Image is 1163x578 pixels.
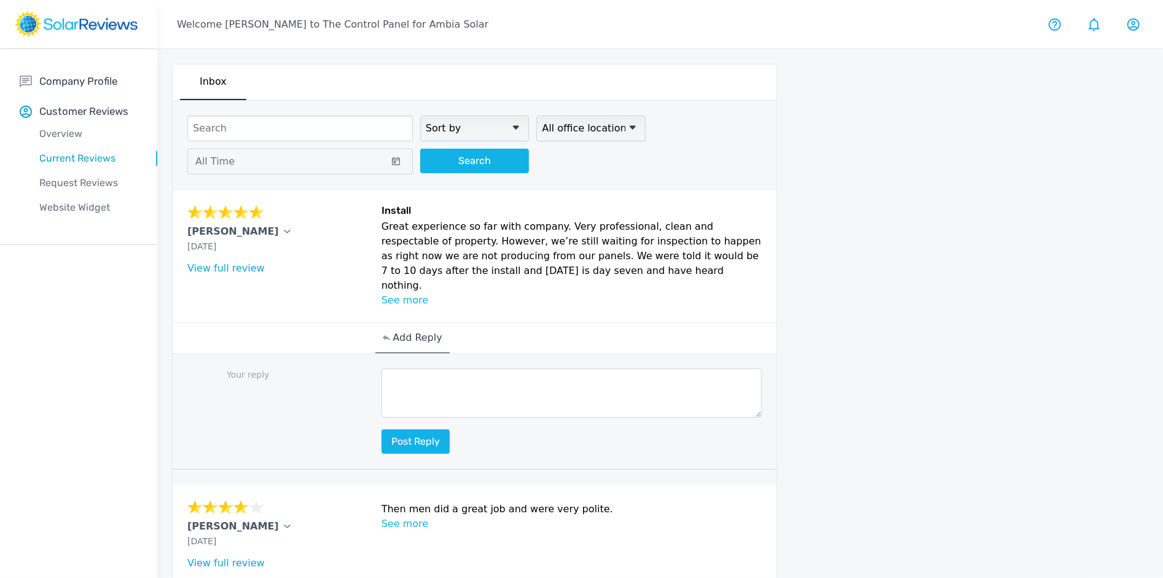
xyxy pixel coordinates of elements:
input: Search [187,115,413,141]
p: Company Profile [39,74,117,89]
span: All Time [195,155,235,167]
a: Current Reviews [20,146,157,171]
button: Post reply [382,429,450,454]
h6: Install [382,205,762,219]
span: [DATE] [187,241,216,251]
p: Add Reply [393,330,442,345]
p: Welcome [PERSON_NAME] to The Control Panel for Ambia Solar [177,17,488,32]
p: Overview [20,127,157,141]
p: Inbox [200,74,227,89]
a: Overview [20,122,157,146]
button: Search [420,149,529,173]
button: All Time [187,149,413,174]
p: Current Reviews [20,151,157,166]
p: See more [382,517,762,531]
p: See more [382,293,762,308]
p: Customer Reviews [39,104,128,119]
p: Then men did a great job and were very polite. [382,502,762,517]
a: View full review [187,262,265,274]
a: Request Reviews [20,171,157,195]
a: View full review [187,557,265,569]
p: [PERSON_NAME] [187,519,279,534]
span: [DATE] [187,536,216,546]
p: Your reply [187,369,374,381]
p: Request Reviews [20,176,157,190]
p: [PERSON_NAME] [187,224,279,239]
a: Website Widget [20,195,157,220]
p: Great experience so far with company. Very professional, clean and respectable of property. Howev... [382,219,762,293]
p: Website Widget [20,200,157,215]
